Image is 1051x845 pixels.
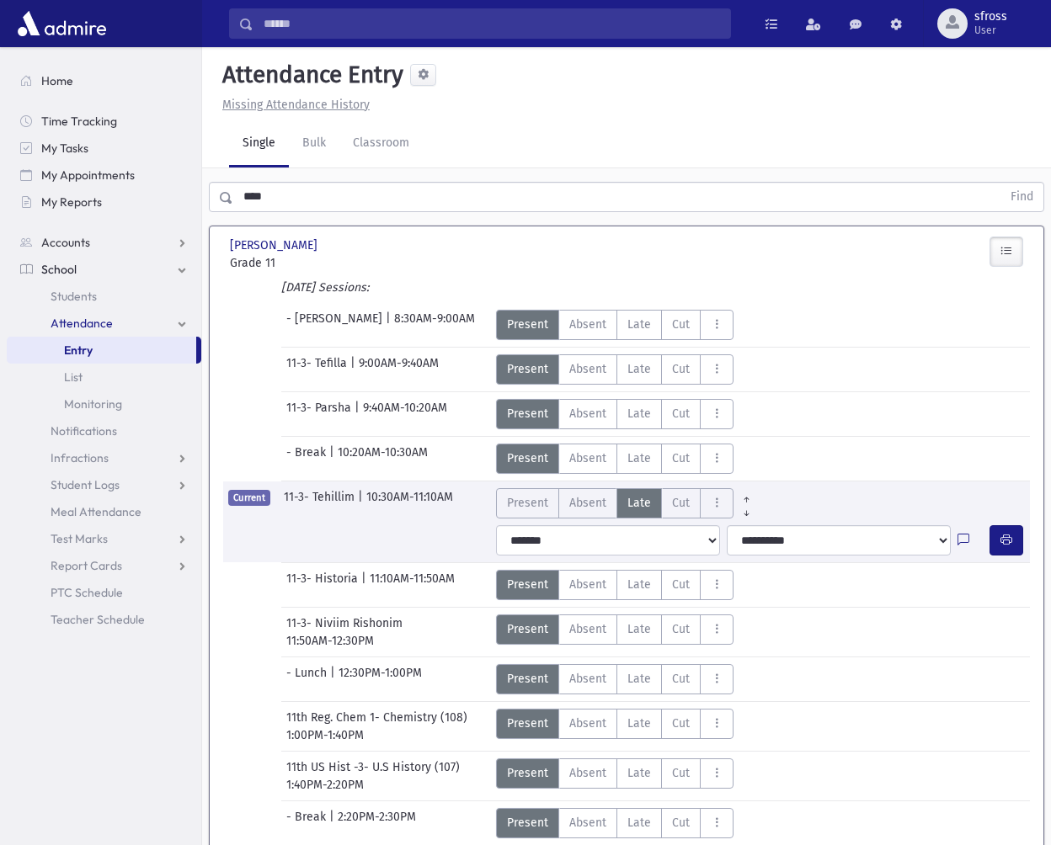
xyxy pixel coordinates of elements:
[672,494,690,512] span: Cut
[289,120,339,167] a: Bulk
[7,606,201,633] a: Teacher Schedule
[230,254,348,272] span: Grade 11
[507,494,548,512] span: Present
[286,310,386,340] span: - [PERSON_NAME]
[370,570,455,600] span: 11:10AM-11:50AM
[7,229,201,256] a: Accounts
[338,444,428,474] span: 10:20AM-10:30AM
[507,715,548,732] span: Present
[222,98,370,112] u: Missing Attendance History
[7,283,201,310] a: Students
[569,494,606,512] span: Absent
[64,396,122,412] span: Monitoring
[496,310,734,340] div: AttTypes
[507,449,548,467] span: Present
[361,570,370,600] span: |
[569,764,606,782] span: Absent
[569,715,606,732] span: Absent
[569,620,606,638] span: Absent
[355,399,363,429] span: |
[974,10,1007,24] span: sfross
[507,670,548,688] span: Present
[569,576,606,593] span: Absent
[496,354,734,385] div: AttTypes
[228,490,270,506] span: Current
[64,369,83,385] span: List
[507,405,548,422] span: Present
[496,570,734,600] div: AttTypes
[496,808,734,838] div: AttTypes
[394,310,475,340] span: 8:30AM-9:00AM
[672,449,690,467] span: Cut
[338,808,416,838] span: 2:20PM-2:30PM
[496,488,760,518] div: AttTypes
[41,167,135,183] span: My Appointments
[51,450,109,465] span: Infractions
[7,525,201,552] a: Test Marks
[286,664,330,694] span: - Lunch
[627,670,651,688] span: Late
[41,73,73,88] span: Home
[216,98,370,112] a: Missing Attendance History
[507,814,548,832] span: Present
[41,235,90,250] span: Accounts
[51,612,145,627] span: Teacher Schedule
[507,316,548,333] span: Present
[286,614,406,632] span: 11-3- Niviim Rishonim
[672,670,690,688] span: Cut
[51,585,123,600] span: PTC Schedule
[507,764,548,782] span: Present
[627,764,651,782] span: Late
[286,709,471,726] span: 11th Reg. Chem 1- Chemistry (108)
[496,399,734,429] div: AttTypes
[7,337,196,364] a: Entry
[7,189,201,215] a: My Reports
[7,364,201,391] a: List
[253,8,730,39] input: Search
[7,444,201,471] a: Infractions
[569,360,606,378] span: Absent
[286,776,364,794] span: 1:40PM-2:20PM
[230,236,321,254] span: [PERSON_NAME]
[7,310,201,337] a: Attendance
[339,664,422,694] span: 12:30PM-1:00PM
[363,399,447,429] span: 9:40AM-10:20AM
[507,360,548,378] span: Present
[7,498,201,525] a: Meal Attendance
[496,444,734,474] div: AttTypes
[359,354,439,385] span: 9:00AM-9:40AM
[41,141,88,156] span: My Tasks
[672,620,690,638] span: Cut
[627,576,651,593] span: Late
[51,289,97,304] span: Students
[51,423,117,438] span: Notifications
[7,471,201,498] a: Student Logs
[41,262,77,277] span: School
[627,620,651,638] span: Late
[286,354,350,385] span: 11-3- Tefilla
[51,477,120,492] span: Student Logs
[286,632,374,650] span: 11:50AM-12:30PM
[284,488,358,518] span: 11-3- Tehillim
[7,67,201,94] a: Home
[569,449,606,467] span: Absent
[627,360,651,378] span: Late
[672,576,690,593] span: Cut
[286,726,364,744] span: 1:00PM-1:40PM
[330,664,339,694] span: |
[286,808,329,838] span: - Break
[286,444,329,474] span: - Break
[569,405,606,422] span: Absent
[974,24,1007,37] span: User
[339,120,423,167] a: Classroom
[358,488,366,518] span: |
[569,316,606,333] span: Absent
[13,7,110,40] img: AdmirePro
[7,552,201,579] a: Report Cards
[41,194,102,210] span: My Reports
[672,360,690,378] span: Cut
[64,343,93,358] span: Entry
[496,758,734,789] div: AttTypes
[496,664,734,694] div: AttTypes
[7,108,201,135] a: Time Tracking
